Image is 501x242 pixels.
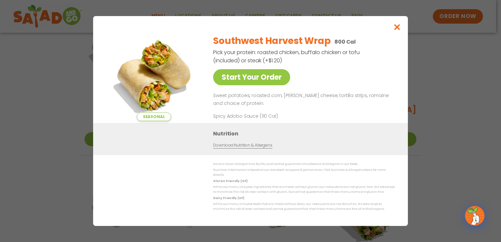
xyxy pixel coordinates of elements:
button: Close modal [387,16,408,38]
p: Pick your protein: roasted chicken, buffalo chicken or tofu (included) or steak (+$1.20) [213,48,361,65]
p: While our menu includes ingredients that are made without gluten, our restaurants are not gluten ... [213,185,395,195]
strong: Dairy Friendly (DF) [213,196,244,200]
h3: Nutrition [213,130,398,138]
h2: Southwest Harvest Wrap [213,34,331,48]
a: Start Your Order [213,69,290,85]
p: 800 Cal [334,38,356,46]
strong: Gluten Friendly (GF) [213,179,247,183]
p: Sweet potatoes, roasted corn, [PERSON_NAME] cheese, tortilla strips, romaine and choice of protein. [213,92,392,108]
img: wpChatIcon [466,207,484,225]
p: Spicy Adobo Sauce (110 Cal) [213,113,334,120]
span: Seasonal [137,112,171,121]
a: Download Nutrition & Allergens [213,142,272,149]
p: Nutrition information is based on our standard recipes and portion sizes. Click Nutrition & Aller... [213,168,395,178]
img: Featured product photo for Southwest Harvest Wrap [108,29,200,121]
p: While our menu includes foods that are made without dairy, our restaurants are not dairy free. We... [213,202,395,212]
p: We are not an allergen free facility and cannot guarantee the absence of allergens in our foods. [213,162,395,167]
